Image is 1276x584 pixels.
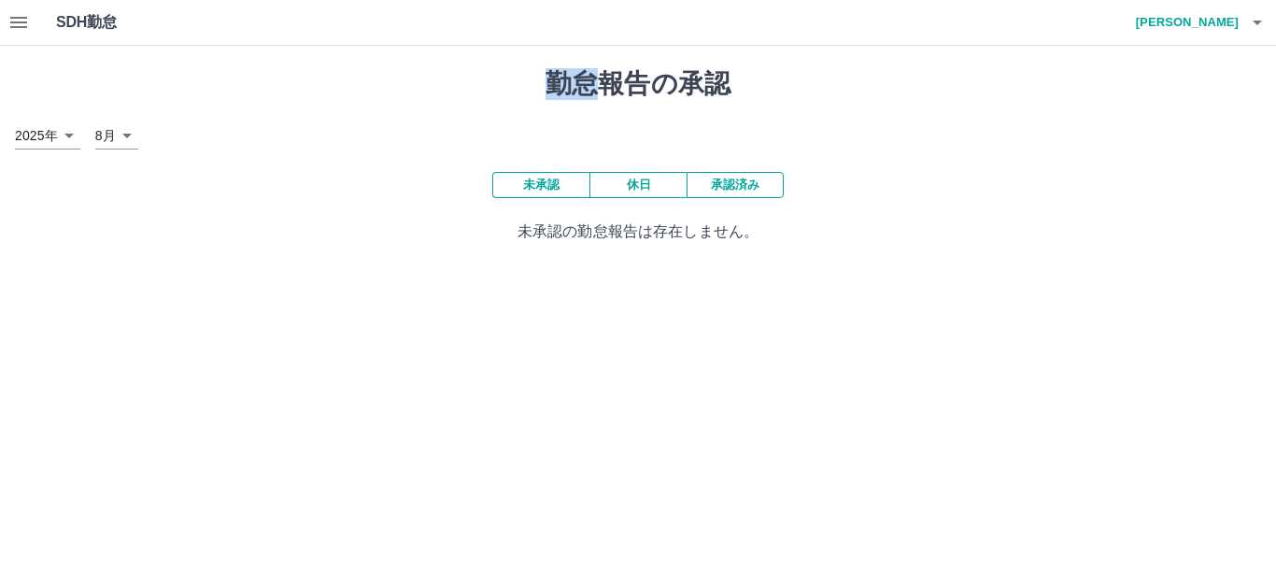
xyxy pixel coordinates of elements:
p: 未承認の勤怠報告は存在しません。 [15,221,1261,243]
button: 休日 [589,172,687,198]
button: 未承認 [492,172,589,198]
h1: 勤怠報告の承認 [15,68,1261,100]
div: 8月 [95,122,138,150]
div: 2025年 [15,122,80,150]
button: 承認済み [687,172,784,198]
